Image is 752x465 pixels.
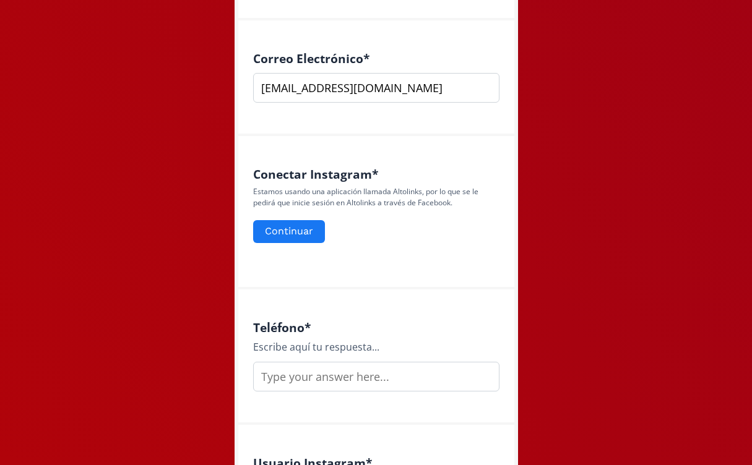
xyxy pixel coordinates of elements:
[253,339,499,354] div: Escribe aquí tu respuesta...
[253,186,499,208] p: Estamos usando una aplicación llamada Altolinks, por lo que se le pedirá que inicie sesión en Alt...
[253,73,499,103] input: nombre@ejemplo.com
[253,51,499,66] h4: Correo Electrónico *
[253,167,499,181] h4: Conectar Instagram *
[253,220,325,243] button: Continuar
[253,320,499,335] h4: Teléfono *
[253,362,499,391] input: Type your answer here...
